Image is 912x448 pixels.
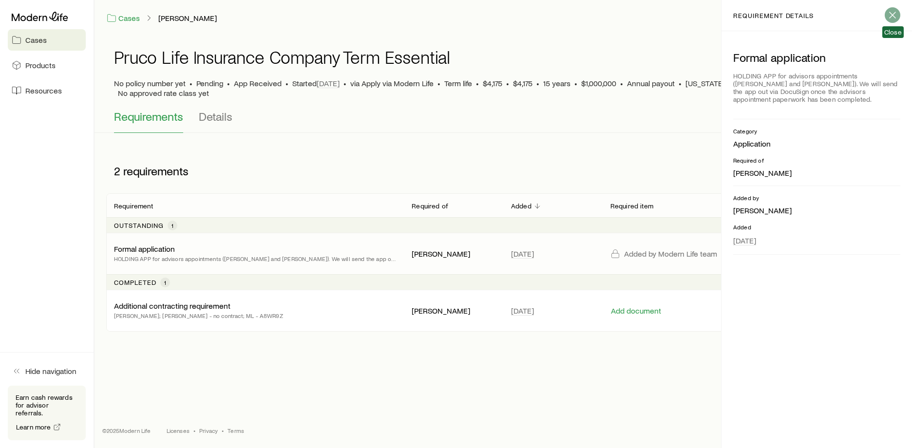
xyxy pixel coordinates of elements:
span: Details [199,110,232,123]
span: [DATE] [317,78,340,88]
p: Added [511,202,532,210]
p: [PERSON_NAME] [412,306,495,316]
p: Additional contracting requirement [114,301,230,311]
p: [PERSON_NAME] [733,168,900,178]
span: $4,175 [513,78,532,88]
span: Hide navigation [25,366,76,376]
div: Application details tabs [114,110,893,133]
span: 2 [114,164,120,178]
span: • [227,78,230,88]
span: • [679,78,682,88]
p: Required item [610,202,653,210]
span: [US_STATE] ([GEOGRAPHIC_DATA]) [685,78,804,88]
span: [DATE] [511,249,534,259]
span: • [193,427,195,434]
p: © 2025 Modern Life [102,427,151,434]
button: Hide navigation [8,360,86,382]
p: Formal application [114,244,175,254]
div: Earn cash rewards for advisor referrals.Learn more [8,386,86,440]
p: [PERSON_NAME] [733,205,900,215]
span: Term life [444,78,472,88]
span: App Received [234,78,282,88]
span: No approved rate class yet [118,88,209,98]
p: Required of [412,202,448,210]
p: Completed [114,279,156,286]
span: Requirements [114,110,183,123]
span: via Apply via Modern Life [350,78,434,88]
span: Annual payout [627,78,675,88]
span: • [437,78,440,88]
span: • [476,78,479,88]
p: Pending [196,78,223,88]
button: Add document [610,306,662,316]
span: Products [25,60,56,70]
p: Requirement [114,202,153,210]
p: [PERSON_NAME] [412,249,495,259]
span: Close [884,28,902,36]
p: Earn cash rewards for advisor referrals. [16,393,78,417]
p: Application [733,139,900,149]
a: Cases [106,13,140,24]
a: Terms [228,427,244,434]
p: Outstanding [114,222,164,229]
span: [DATE] [511,306,534,316]
span: • [343,78,346,88]
p: Category [733,127,900,135]
span: Cases [25,35,47,45]
span: $4,175 [483,78,502,88]
span: No policy number yet [114,78,186,88]
p: Added by [733,194,900,202]
p: Added [733,223,900,231]
span: • [536,78,539,88]
span: 1 [164,279,166,286]
span: • [574,78,577,88]
p: Formal application [733,51,900,64]
a: Licenses [167,427,190,434]
a: Cases [8,29,86,51]
span: 15 years [543,78,570,88]
a: Resources [8,80,86,101]
span: • [222,427,224,434]
span: • [190,78,192,88]
span: Resources [25,86,62,95]
h1: Pruco Life Insurance Company Term Essential [114,47,450,67]
span: $1,000,000 [581,78,616,88]
span: 1 [171,222,173,229]
p: Started [292,78,340,88]
a: [PERSON_NAME] [158,14,217,23]
span: Learn more [16,424,51,430]
p: [PERSON_NAME]; [PERSON_NAME] - no contract; ML - A8WR9Z [114,311,283,320]
p: requirement details [733,12,814,19]
span: • [285,78,288,88]
p: HOLDING APP for advisors appointments ([PERSON_NAME] and [PERSON_NAME]). We will send the app out... [114,254,396,263]
a: Products [8,55,86,76]
span: requirements [123,164,189,178]
p: Required of [733,156,900,164]
a: Privacy [199,427,218,434]
span: [DATE] [733,236,756,245]
div: HOLDING APP for advisors appointments ([PERSON_NAME] and [PERSON_NAME]). We will send the app out... [733,68,900,107]
span: • [506,78,509,88]
span: • [620,78,623,88]
p: Added by Modern Life team [624,249,717,259]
